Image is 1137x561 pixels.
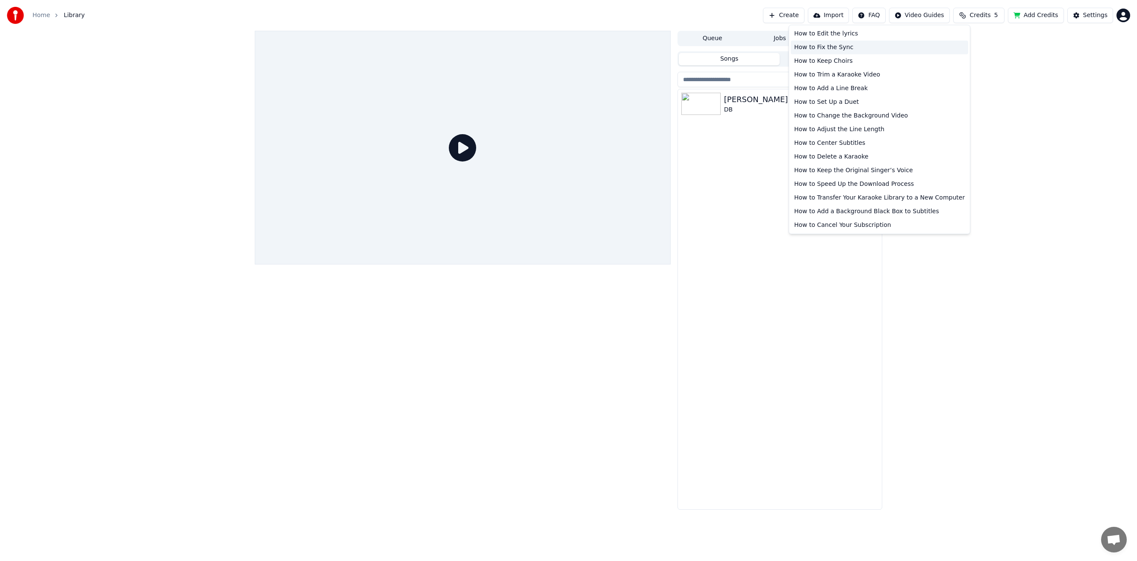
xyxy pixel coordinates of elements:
[791,54,968,68] div: How to Keep Choirs
[791,150,968,164] div: How to Delete a Karaoke
[791,136,968,150] div: How to Center Subtitles
[791,191,968,205] div: How to Transfer Your Karaoke Library to a New Computer
[791,68,968,82] div: How to Trim a Karaoke Video
[791,177,968,191] div: How to Speed Up the Download Process
[791,95,968,109] div: How to Set Up a Duet
[791,27,968,41] div: How to Edit the lyrics
[791,41,968,54] div: How to Fix the Sync
[791,205,968,218] div: How to Add a Background Black Box to Subtitles
[791,164,968,177] div: How to Keep the Original Singer’s Voice
[791,109,968,123] div: How to Change the Background Video
[791,82,968,95] div: How to Add a Line Break
[791,123,968,136] div: How to Adjust the Line Length
[791,218,968,232] div: How to Cancel Your Subscription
